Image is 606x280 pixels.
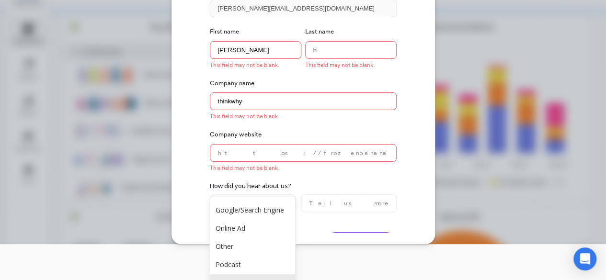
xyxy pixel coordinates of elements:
input: https://frozenbananastand.com [210,144,397,162]
input: Michael [210,41,301,59]
label: First name [210,27,301,36]
label: How did you hear about us? [210,181,291,191]
input: Tell us more [301,194,397,212]
div: Online Ad [216,224,289,233]
input: Frozen Banana Stand [210,92,397,110]
p: This field may not be blank. [210,112,397,120]
p: This field may not be blank. [305,61,397,69]
div: Google/Search Engine [216,205,289,214]
input: Bluth [305,41,397,59]
p: This field may not be blank. [210,164,397,172]
div: Other [216,242,289,251]
div: Podcast [216,260,289,269]
label: Company name [210,78,397,88]
button: Create account [325,232,397,252]
div: Open Intercom Messenger [573,247,596,270]
p: This field may not be blank. [210,61,301,69]
label: Company website [210,130,397,139]
label: Last name [305,27,397,36]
